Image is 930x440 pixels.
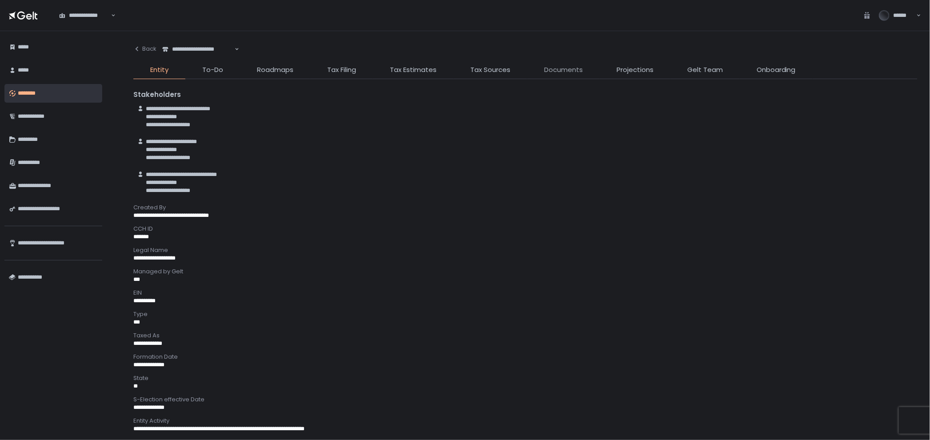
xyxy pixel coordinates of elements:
div: Entity Activity [133,417,918,425]
span: Tax Filing [327,65,356,75]
span: Documents [544,65,583,75]
div: Stakeholders [133,90,918,100]
div: Type [133,310,918,318]
span: Tax Sources [470,65,510,75]
span: Roadmaps [257,65,293,75]
div: Formation Date [133,353,918,361]
span: Gelt Team [687,65,723,75]
span: Tax Estimates [390,65,437,75]
button: Back [133,40,156,58]
div: CCH ID [133,225,918,233]
div: EIN [133,289,918,297]
div: State [133,374,918,382]
div: Back [133,45,156,53]
input: Search for option [233,45,234,54]
div: Managed by Gelt [133,268,918,276]
div: Legal Name [133,246,918,254]
span: To-Do [202,65,223,75]
div: Taxed As [133,332,918,340]
div: S-Election effective Date [133,396,918,404]
span: Entity [150,65,168,75]
span: Onboarding [757,65,796,75]
div: Created By [133,204,918,212]
div: Search for option [156,40,239,59]
div: Search for option [53,6,116,24]
span: Projections [617,65,653,75]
